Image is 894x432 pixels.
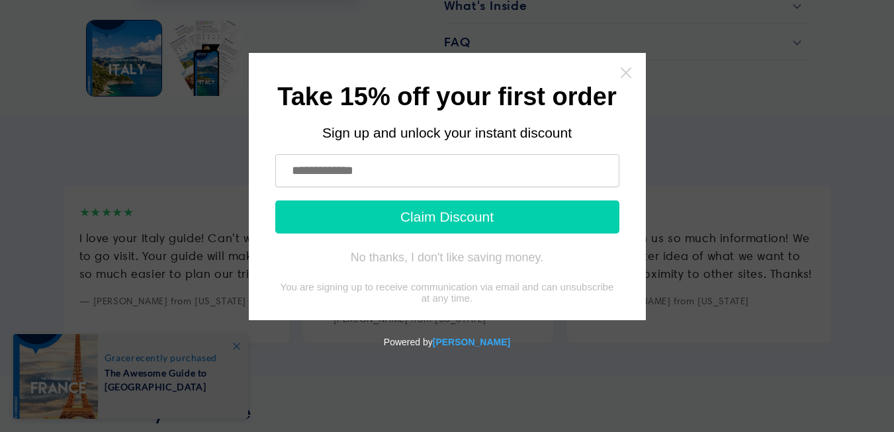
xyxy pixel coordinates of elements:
[275,200,619,234] button: Claim Discount
[275,281,619,304] div: You are signing up to receive communication via email and can unsubscribe at any time.
[351,251,543,264] div: No thanks, I don't like saving money.
[275,125,619,141] div: Sign up and unlock your instant discount
[619,66,633,79] a: Close widget
[433,337,510,347] a: Powered by Tydal
[5,320,889,364] div: Powered by
[275,87,619,108] h1: Take 15% off your first order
